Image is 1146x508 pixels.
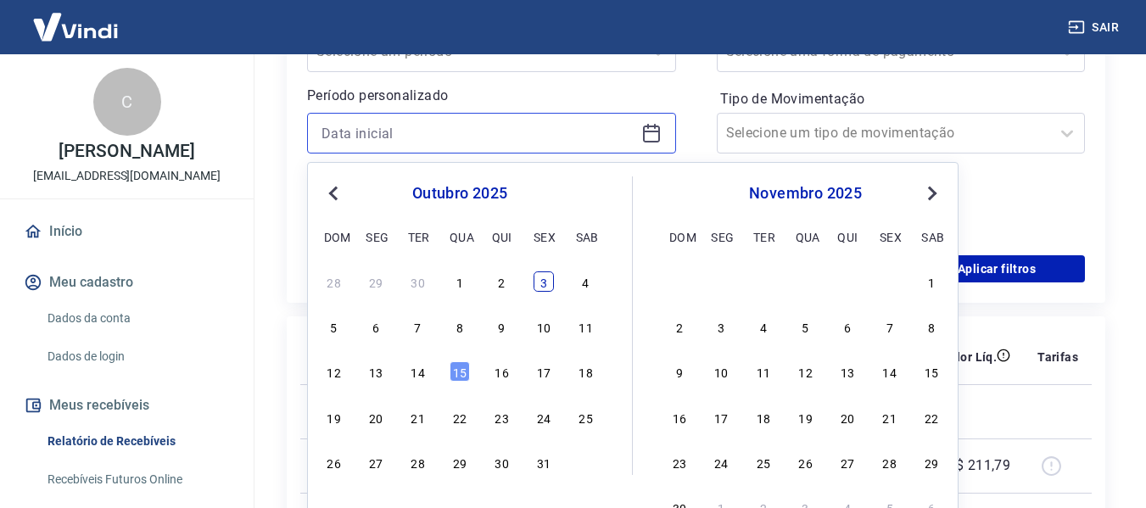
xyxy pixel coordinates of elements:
div: seg [366,226,386,247]
div: Choose segunda-feira, 20 de outubro de 2025 [366,407,386,427]
div: ter [753,226,774,247]
div: dom [324,226,344,247]
div: Choose sexta-feira, 21 de novembro de 2025 [880,407,900,427]
div: Choose segunda-feira, 17 de novembro de 2025 [711,407,731,427]
div: Choose terça-feira, 30 de setembro de 2025 [408,271,428,292]
img: Vindi [20,1,131,53]
div: Choose quinta-feira, 9 de outubro de 2025 [492,316,512,337]
div: Choose terça-feira, 25 de novembro de 2025 [753,452,774,472]
div: Choose sábado, 29 de novembro de 2025 [921,452,942,472]
div: Choose terça-feira, 14 de outubro de 2025 [408,361,428,382]
div: Choose quarta-feira, 8 de outubro de 2025 [450,316,470,337]
div: Choose quarta-feira, 22 de outubro de 2025 [450,407,470,427]
div: sab [921,226,942,247]
div: Choose quarta-feira, 5 de novembro de 2025 [796,316,816,337]
div: Choose quarta-feira, 29 de outubro de 2025 [450,452,470,472]
div: dom [669,226,690,247]
div: Choose quarta-feira, 15 de outubro de 2025 [450,361,470,382]
div: Choose sábado, 11 de outubro de 2025 [576,316,596,337]
div: Choose quarta-feira, 12 de novembro de 2025 [796,361,816,382]
div: Choose sábado, 15 de novembro de 2025 [921,361,942,382]
div: Choose sexta-feira, 10 de outubro de 2025 [534,316,554,337]
div: sex [880,226,900,247]
div: Choose segunda-feira, 3 de novembro de 2025 [711,316,731,337]
div: Choose domingo, 16 de novembro de 2025 [669,407,690,427]
div: Choose sexta-feira, 24 de outubro de 2025 [534,407,554,427]
div: Choose quarta-feira, 1 de outubro de 2025 [450,271,470,292]
div: qua [450,226,470,247]
button: Next Month [922,183,942,204]
div: Choose quinta-feira, 23 de outubro de 2025 [492,407,512,427]
p: -R$ 211,79 [943,455,1010,476]
button: Meu cadastro [20,264,233,301]
div: Choose terça-feira, 18 de novembro de 2025 [753,407,774,427]
div: Choose sexta-feira, 28 de novembro de 2025 [880,452,900,472]
a: Dados da conta [41,301,233,336]
div: Choose quinta-feira, 13 de novembro de 2025 [837,361,858,382]
div: Choose terça-feira, 11 de novembro de 2025 [753,361,774,382]
a: Relatório de Recebíveis [41,424,233,459]
div: Choose quinta-feira, 6 de novembro de 2025 [837,316,858,337]
div: Choose sábado, 4 de outubro de 2025 [576,271,596,292]
button: Aplicar filtros [908,255,1085,282]
div: sab [576,226,596,247]
div: Choose quinta-feira, 30 de outubro de 2025 [837,271,858,292]
div: Choose sábado, 1 de novembro de 2025 [921,271,942,292]
div: Choose domingo, 5 de outubro de 2025 [324,316,344,337]
div: sex [534,226,554,247]
div: ter [408,226,428,247]
div: Choose terça-feira, 21 de outubro de 2025 [408,407,428,427]
div: month 2025-10 [321,269,598,474]
div: Choose domingo, 9 de novembro de 2025 [669,361,690,382]
div: Choose segunda-feira, 24 de novembro de 2025 [711,452,731,472]
div: Choose segunda-feira, 13 de outubro de 2025 [366,361,386,382]
div: Choose sexta-feira, 31 de outubro de 2025 [880,271,900,292]
div: Choose quinta-feira, 2 de outubro de 2025 [492,271,512,292]
div: Choose domingo, 12 de outubro de 2025 [324,361,344,382]
button: Meus recebíveis [20,387,233,424]
div: Choose quarta-feira, 26 de novembro de 2025 [796,452,816,472]
div: Choose quinta-feira, 16 de outubro de 2025 [492,361,512,382]
div: qui [837,226,858,247]
div: seg [711,226,731,247]
p: Valor Líq. [942,349,997,366]
a: Início [20,213,233,250]
div: C [93,68,161,136]
div: Choose terça-feira, 4 de novembro de 2025 [753,316,774,337]
p: [EMAIL_ADDRESS][DOMAIN_NAME] [33,167,221,185]
div: Choose terça-feira, 28 de outubro de 2025 [753,271,774,292]
div: Choose sexta-feira, 14 de novembro de 2025 [880,361,900,382]
div: Choose domingo, 2 de novembro de 2025 [669,316,690,337]
div: Choose sábado, 1 de novembro de 2025 [576,452,596,472]
div: outubro 2025 [321,183,598,204]
div: Choose sexta-feira, 17 de outubro de 2025 [534,361,554,382]
div: Choose quarta-feira, 19 de novembro de 2025 [796,407,816,427]
div: Choose terça-feira, 7 de outubro de 2025 [408,316,428,337]
label: Tipo de Movimentação [720,89,1082,109]
div: Choose quarta-feira, 29 de outubro de 2025 [796,271,816,292]
div: Choose sexta-feira, 31 de outubro de 2025 [534,452,554,472]
div: Choose domingo, 26 de outubro de 2025 [324,452,344,472]
p: Período personalizado [307,86,676,106]
button: Previous Month [323,183,344,204]
p: [PERSON_NAME] [59,142,194,160]
div: qui [492,226,512,247]
div: Choose segunda-feira, 6 de outubro de 2025 [366,316,386,337]
button: Sair [1065,12,1126,43]
div: Choose sábado, 18 de outubro de 2025 [576,361,596,382]
input: Data inicial [321,120,634,146]
div: qua [796,226,816,247]
div: Choose sábado, 22 de novembro de 2025 [921,407,942,427]
div: Choose segunda-feira, 27 de outubro de 2025 [366,452,386,472]
div: Choose domingo, 19 de outubro de 2025 [324,407,344,427]
div: Choose terça-feira, 28 de outubro de 2025 [408,452,428,472]
div: Choose segunda-feira, 29 de setembro de 2025 [366,271,386,292]
div: Choose sexta-feira, 3 de outubro de 2025 [534,271,554,292]
div: novembro 2025 [667,183,944,204]
div: Choose domingo, 23 de novembro de 2025 [669,452,690,472]
div: Choose sábado, 8 de novembro de 2025 [921,316,942,337]
div: Choose sábado, 25 de outubro de 2025 [576,407,596,427]
div: Choose domingo, 26 de outubro de 2025 [669,271,690,292]
div: Choose segunda-feira, 27 de outubro de 2025 [711,271,731,292]
div: Choose sexta-feira, 7 de novembro de 2025 [880,316,900,337]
